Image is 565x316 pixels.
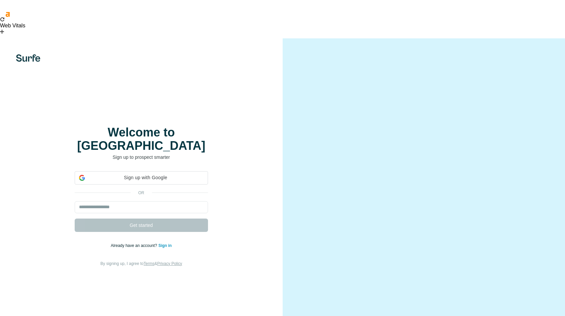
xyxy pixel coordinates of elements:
img: Surfe's logo [16,54,40,62]
p: or [131,190,152,196]
div: Sign up with Google [75,171,208,185]
a: Privacy Policy [157,261,182,266]
a: Sign in [158,243,172,248]
span: By signing up, I agree to & [100,261,182,266]
span: Sign up with Google [88,174,204,181]
a: Terms [144,261,155,266]
p: Sign up to prospect smarter [75,154,208,161]
h1: Welcome to [GEOGRAPHIC_DATA] [75,126,208,152]
span: Already have an account? [111,243,158,248]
